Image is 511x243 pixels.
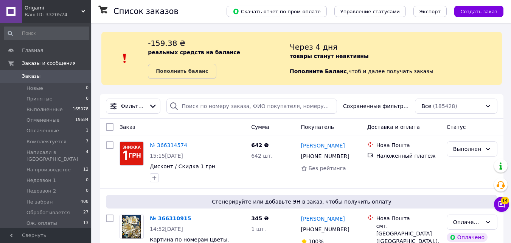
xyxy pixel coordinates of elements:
span: -159.38 ₴ [148,39,185,48]
span: Написали в [GEOGRAPHIC_DATA] [26,149,86,163]
span: Принятые [26,96,53,102]
a: Фото товару [120,215,144,239]
span: 15:15[DATE] [150,153,183,159]
div: Оплаченный [453,218,482,226]
span: [PHONE_NUMBER] [301,153,349,159]
span: Сумма [251,124,269,130]
span: 13 [83,220,89,227]
span: Создать заказ [460,9,497,14]
div: Выполнен [453,145,482,153]
a: Создать заказ [447,8,503,14]
div: Ваш ID: 3320524 [25,11,91,18]
span: Доставка и оплата [367,124,420,130]
input: Поиск по номеру заказа, ФИО покупателя, номеру телефона, Email, номеру накладной [166,99,337,114]
img: Фото товару [120,142,143,165]
div: Оплачено [447,233,488,242]
span: [PHONE_NUMBER] [301,226,349,232]
span: 12 [83,166,89,173]
img: Фото товару [122,215,141,238]
span: Не забран [26,199,53,205]
b: товары станут неактивны [290,53,368,59]
span: 642 шт. [251,153,273,159]
span: Оплаченные [26,127,59,134]
span: Сохраненные фильтры: [343,102,409,110]
button: Экспорт [413,6,447,17]
span: Без рейтинга [309,165,346,171]
span: Покупатель [301,124,334,130]
a: [PERSON_NAME] [301,142,345,149]
span: Ож. оплаты [26,220,57,227]
span: Origami [25,5,81,11]
span: Главная [22,47,43,54]
a: [PERSON_NAME] [301,215,345,223]
span: 27 [83,209,89,216]
span: 0 [86,85,89,92]
span: На производстве [26,166,71,173]
span: Фильтры [121,102,146,110]
div: , чтоб и далее получать заказы [290,38,502,79]
span: Все [421,102,431,110]
button: Скачать отчет по пром-оплате [227,6,327,17]
span: 4 [86,149,89,163]
span: Скачать отчет по пром-оплате [233,8,321,15]
span: 0 [86,188,89,194]
span: 1 [86,127,89,134]
span: 408 [81,199,89,205]
span: 642 ₴ [251,142,269,148]
span: Отмененные [26,117,59,124]
span: Комплектуется [26,138,66,145]
span: Недозвон 2 [26,188,56,194]
b: Пополните Баланс [290,68,347,74]
a: Дисконт / Скидка 1 грн [150,163,215,169]
span: Заказы [22,73,40,80]
span: Управление статусами [340,9,400,14]
span: Недозвон 1 [26,177,56,184]
a: № 366310915 [150,215,191,221]
span: 19584 [75,117,89,124]
span: Обрабатывается [26,209,70,216]
b: реальных средств на балансе [148,49,240,55]
h1: Список заказов [113,7,179,16]
span: 1 шт. [251,226,266,232]
span: Новые [26,85,43,92]
input: Поиск [4,27,89,40]
span: 165078 [73,106,89,113]
span: 0 [86,177,89,184]
a: Пополнить баланс [148,64,216,79]
div: Нова Пошта [376,141,441,149]
span: Статус [447,124,466,130]
span: Сгенерируйте или добавьте ЭН в заказ, чтобы получить оплату [109,198,494,205]
span: 7 [86,138,89,145]
span: Заказы и сообщения [22,60,76,67]
span: 0 [86,96,89,102]
a: Фото товару [120,141,144,166]
span: Экспорт [419,9,441,14]
span: 345 ₴ [251,215,269,221]
span: 14 [501,197,509,204]
a: № 366314574 [150,142,187,148]
div: Нова Пошта [376,215,441,222]
span: Через 4 дня [290,42,337,52]
span: Выполненные [26,106,63,113]
span: Заказ [120,124,135,130]
b: Пополнить баланс [156,68,208,74]
span: 14:52[DATE] [150,226,183,232]
img: :exclamation: [119,53,130,64]
button: Управление статусами [334,6,406,17]
button: Чат с покупателем14 [494,197,509,212]
span: (185428) [433,103,457,109]
button: Создать заказ [454,6,503,17]
div: Наложенный платеж [376,152,441,160]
